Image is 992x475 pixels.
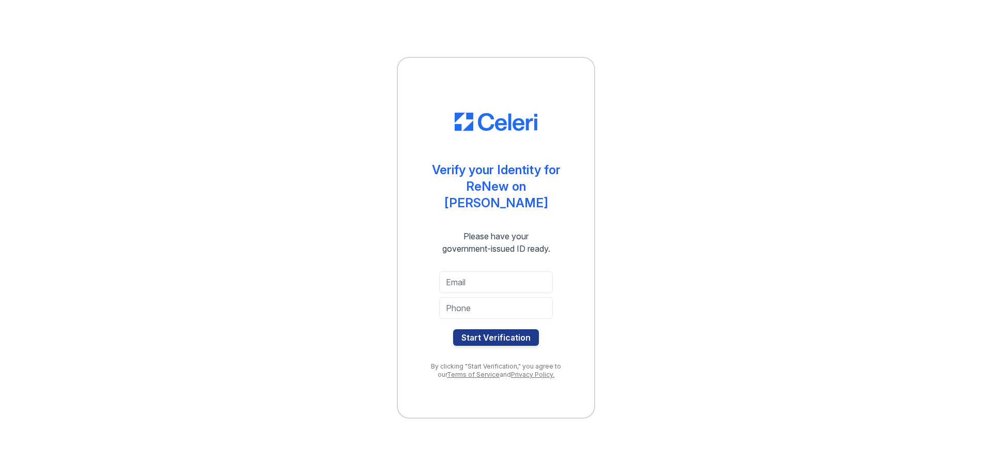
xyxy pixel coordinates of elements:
div: Verify your Identity for ReNew on [PERSON_NAME] [419,162,574,211]
div: Please have your government-issued ID ready. [424,230,569,255]
a: Privacy Policy. [511,371,554,378]
button: Start Verification [453,329,539,346]
input: Phone [439,297,553,319]
iframe: chat widget [949,434,982,465]
a: Terms of Service [447,371,500,378]
div: By clicking "Start Verification," you agree to our and [419,362,574,379]
img: CE_Logo_Blue-a8612792a0a2168367f1c8372b55b34899dd931a85d93a1a3d3e32e68fde9ad4.png [455,113,537,131]
input: Email [439,271,553,293]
